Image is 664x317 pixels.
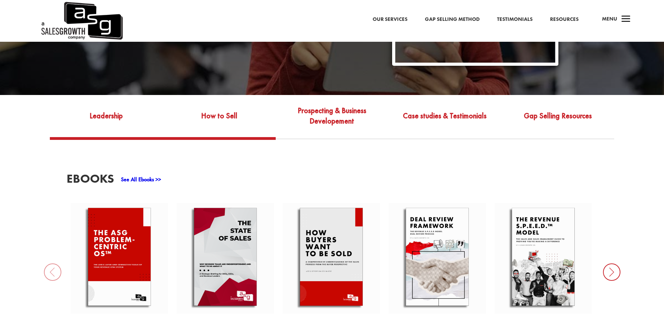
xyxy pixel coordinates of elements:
[276,104,389,137] a: Prospecting & Business Developement
[602,15,617,22] span: Menu
[373,15,407,24] a: Our Services
[497,15,533,24] a: Testimonials
[619,13,633,26] span: a
[163,104,276,137] a: How to Sell
[67,173,114,188] h3: EBooks
[501,104,614,137] a: Gap Selling Resources
[425,15,480,24] a: Gap Selling Method
[50,104,163,137] a: Leadership
[550,15,579,24] a: Resources
[121,176,161,183] a: See All Ebooks >>
[388,104,501,137] a: Case studies & Testimonials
